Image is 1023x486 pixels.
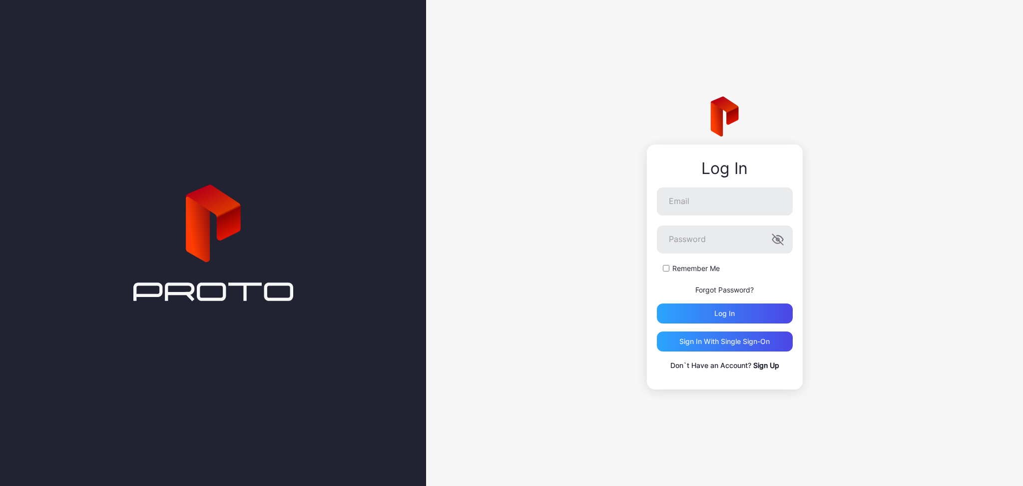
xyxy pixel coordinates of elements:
[772,233,784,245] button: Password
[657,331,793,351] button: Sign in With Single Sign-On
[714,309,735,317] div: Log in
[657,159,793,177] div: Log In
[657,359,793,371] p: Don`t Have an Account?
[657,303,793,323] button: Log in
[672,263,720,273] label: Remember Me
[657,225,793,253] input: Password
[657,187,793,215] input: Email
[695,285,754,294] a: Forgot Password?
[679,337,770,345] div: Sign in With Single Sign-On
[753,361,779,369] a: Sign Up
